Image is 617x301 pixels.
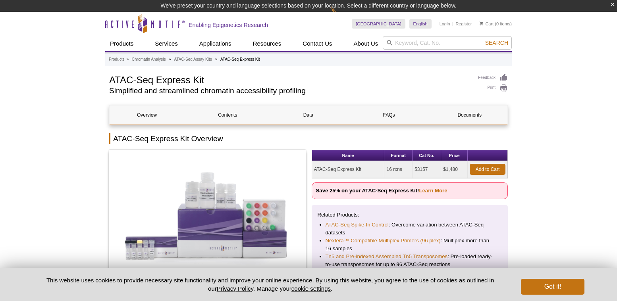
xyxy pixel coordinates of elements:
h2: Simplified and streamlined chromatin accessibility profiling [109,87,470,94]
li: : Pre-loaded ready-to-use transposomes for up to 96 ATAC-Seq reactions [326,253,494,268]
a: Add to Cart [470,164,505,175]
p: This website uses cookies to provide necessary site functionality and improve your online experie... [33,276,508,293]
li: » [215,57,218,61]
a: Documents [432,105,507,125]
a: Privacy Policy [217,285,253,292]
img: Your Cart [480,21,483,25]
a: Print [478,84,508,93]
img: ATAC-Seq Express Kit [109,150,306,281]
li: » [169,57,171,61]
li: : Multiplex more than 16 samples [326,237,494,253]
button: cookie settings [291,285,331,292]
a: Products [105,36,138,51]
button: Search [483,39,511,46]
a: Resources [248,36,286,51]
td: ATAC-Seq Express Kit [312,161,385,178]
li: : Overcome variation between ATAC-Seq datasets [326,221,494,237]
a: Overview [110,105,184,125]
td: 53157 [413,161,441,178]
a: Services [150,36,183,51]
a: ATAC-Seq Spike-In Control [326,221,389,229]
th: Price [441,150,468,161]
a: FAQs [352,105,426,125]
input: Keyword, Cat. No. [383,36,512,50]
a: Applications [195,36,236,51]
th: Cat No. [413,150,441,161]
a: [GEOGRAPHIC_DATA] [352,19,405,29]
li: » [126,57,129,61]
a: Products [109,56,124,63]
a: Learn More [419,188,447,194]
a: Login [440,21,450,27]
button: Got it! [521,279,584,295]
a: Cart [480,21,494,27]
a: Register [455,21,472,27]
a: About Us [349,36,383,51]
strong: Save 25% on your ATAC-Seq Express Kit! [316,188,447,194]
a: Chromatin Analysis [132,56,166,63]
th: Format [384,150,413,161]
span: Search [485,40,508,46]
a: English [409,19,432,29]
li: | [452,19,453,29]
th: Name [312,150,385,161]
p: Related Products: [318,211,502,219]
h2: ATAC-Seq Express Kit Overview [109,133,508,144]
li: ATAC-Seq Express Kit [220,57,260,61]
a: Nextera™-Compatible Multiplex Primers (96 plex) [326,237,441,245]
td: $1,480 [441,161,468,178]
a: Data [271,105,345,125]
h2: Enabling Epigenetics Research [189,21,268,29]
td: 16 rxns [384,161,413,178]
a: Tn5 and Pre-indexed Assembled Tn5 Transposomes [326,253,448,261]
a: ATAC-Seq Assay Kits [174,56,212,63]
img: Change Here [331,6,352,25]
li: (0 items) [480,19,512,29]
a: Contents [190,105,265,125]
a: Feedback [478,73,508,82]
a: Contact Us [298,36,337,51]
h1: ATAC-Seq Express Kit [109,73,470,85]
